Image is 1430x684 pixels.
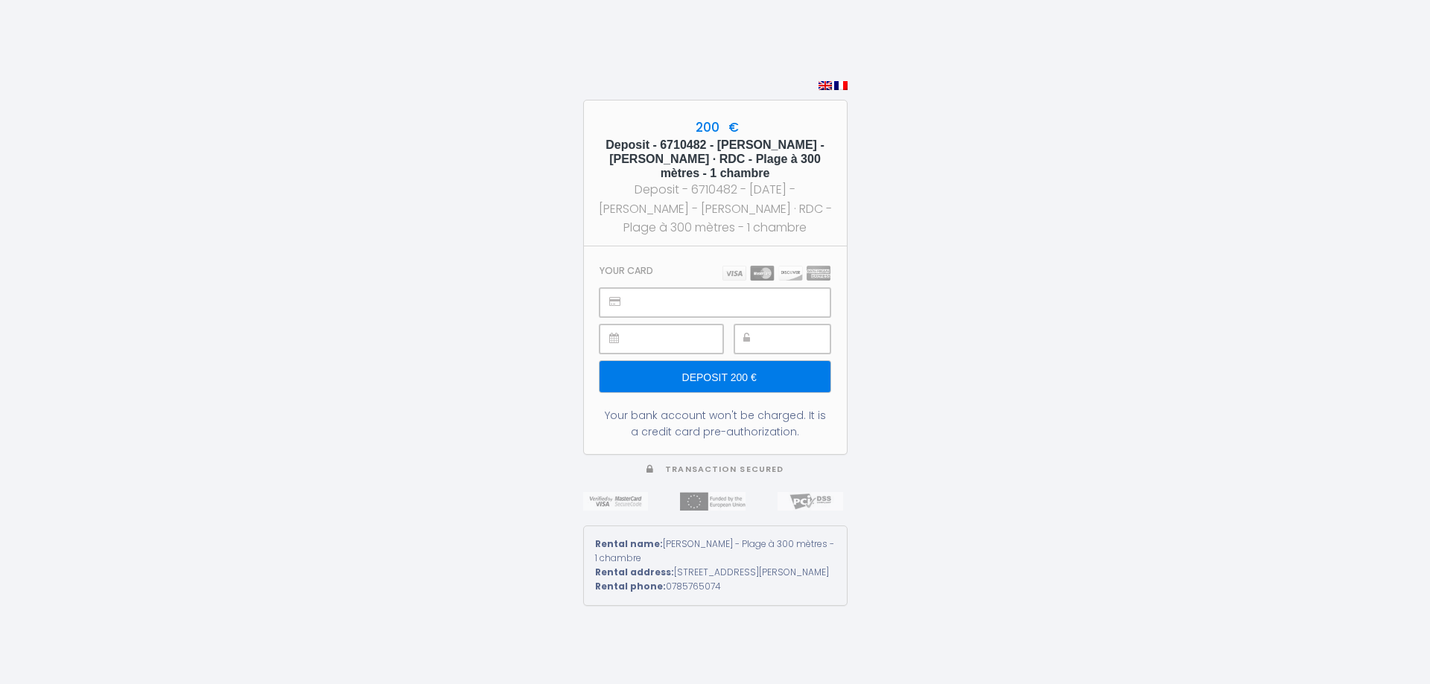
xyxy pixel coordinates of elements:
iframe: Secure payment input frame [633,325,722,353]
strong: Rental phone: [595,580,666,592]
div: 0785765074 [595,580,836,594]
span: Transaction secured [665,464,784,475]
h5: Deposit - 6710482 - [PERSON_NAME] - [PERSON_NAME] · RDC - Plage à 300 mètres - 1 chambre [597,138,833,181]
span: 200 € [692,118,739,136]
div: [STREET_ADDRESS][PERSON_NAME] [595,566,836,580]
strong: Rental address: [595,566,674,578]
div: Deposit - 6710482 - [DATE] - [PERSON_NAME] - [PERSON_NAME] · RDC - Plage à 300 mètres - 1 chambre [597,180,833,236]
img: fr.png [834,81,848,90]
strong: Rental name: [595,537,663,550]
h3: Your card [600,265,653,276]
img: carts.png [722,266,830,281]
iframe: Secure payment input frame [768,325,830,353]
div: [PERSON_NAME] - Plage à 300 mètres - 1 chambre [595,537,836,566]
input: Deposit 200 € [600,361,830,392]
iframe: Secure payment input frame [633,289,829,316]
img: en.png [819,81,832,90]
div: Your bank account won't be charged. It is a credit card pre-authorization. [600,407,830,440]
